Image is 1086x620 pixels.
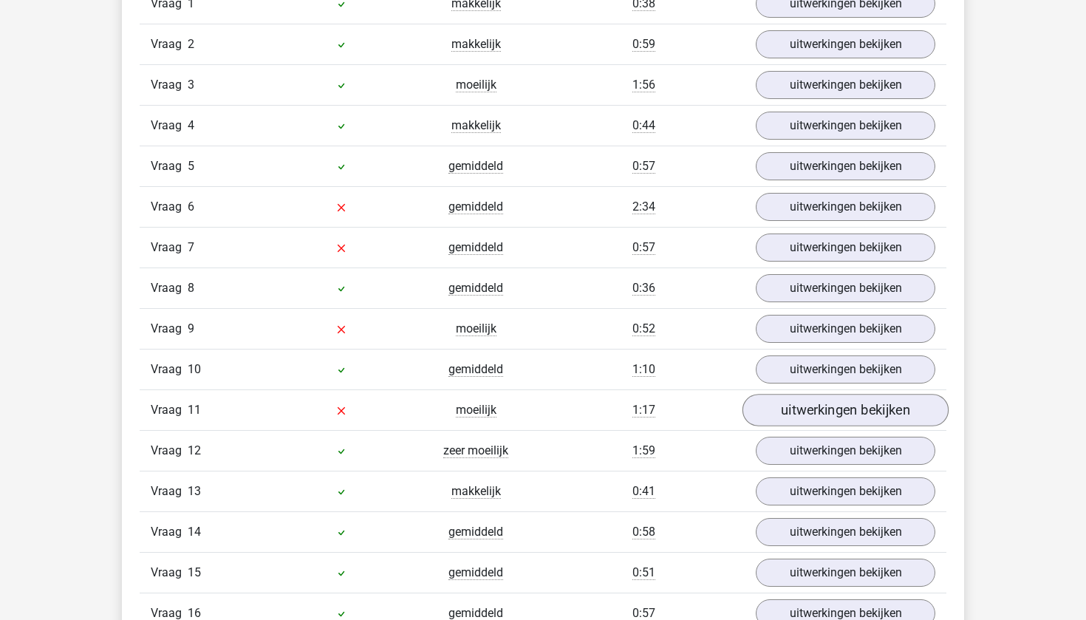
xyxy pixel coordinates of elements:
span: moeilijk [456,78,496,92]
span: 1:10 [632,362,655,377]
span: 7 [188,240,194,254]
span: makkelijk [451,37,501,52]
a: uitwerkingen bekijken [756,234,935,262]
span: 0:57 [632,240,655,255]
span: Vraag [151,361,188,378]
span: 8 [188,281,194,295]
a: uitwerkingen bekijken [756,315,935,343]
span: 0:57 [632,159,655,174]
span: gemiddeld [448,200,503,214]
span: Vraag [151,483,188,500]
span: 6 [188,200,194,214]
span: 15 [188,565,201,579]
span: Vraag [151,279,188,297]
span: 10 [188,362,201,376]
span: moeilijk [456,403,496,418]
span: Vraag [151,76,188,94]
a: uitwerkingen bekijken [742,394,949,426]
span: 1:56 [632,78,655,92]
a: uitwerkingen bekijken [756,518,935,546]
span: 1:59 [632,443,655,458]
span: Vraag [151,117,188,134]
span: gemiddeld [448,525,503,539]
span: 11 [188,403,201,417]
span: gemiddeld [448,362,503,377]
a: uitwerkingen bekijken [756,477,935,505]
span: 5 [188,159,194,173]
span: gemiddeld [448,565,503,580]
span: 14 [188,525,201,539]
span: Vraag [151,239,188,256]
span: 1:17 [632,403,655,418]
span: 0:59 [632,37,655,52]
span: 0:41 [632,484,655,499]
a: uitwerkingen bekijken [756,355,935,384]
span: 4 [188,118,194,132]
a: uitwerkingen bekijken [756,71,935,99]
span: 0:36 [632,281,655,296]
span: Vraag [151,320,188,338]
span: moeilijk [456,321,496,336]
span: 0:52 [632,321,655,336]
span: gemiddeld [448,281,503,296]
span: Vraag [151,157,188,175]
span: 2:34 [632,200,655,214]
span: 9 [188,321,194,335]
a: uitwerkingen bekijken [756,152,935,180]
a: uitwerkingen bekijken [756,30,935,58]
span: Vraag [151,442,188,460]
span: gemiddeld [448,159,503,174]
span: 12 [188,443,201,457]
span: zeer moeilijk [443,443,508,458]
span: Vraag [151,523,188,541]
span: gemiddeld [448,240,503,255]
span: 0:58 [632,525,655,539]
span: 3 [188,78,194,92]
a: uitwerkingen bekijken [756,274,935,302]
span: 13 [188,484,201,498]
a: uitwerkingen bekijken [756,559,935,587]
a: uitwerkingen bekijken [756,112,935,140]
span: Vraag [151,198,188,216]
span: makkelijk [451,118,501,133]
span: Vraag [151,564,188,582]
span: 0:44 [632,118,655,133]
span: Vraag [151,401,188,419]
span: makkelijk [451,484,501,499]
span: 2 [188,37,194,51]
a: uitwerkingen bekijken [756,193,935,221]
span: Vraag [151,35,188,53]
span: 0:51 [632,565,655,580]
a: uitwerkingen bekijken [756,437,935,465]
span: 16 [188,606,201,620]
